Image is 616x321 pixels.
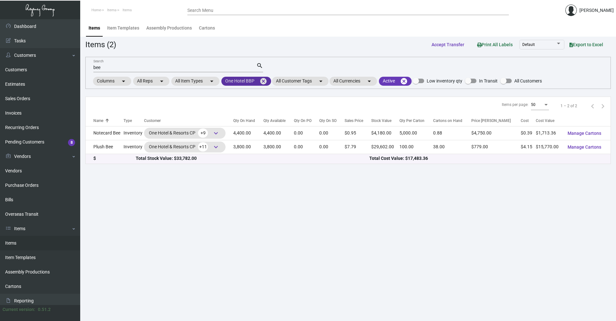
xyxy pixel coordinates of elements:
[263,118,286,124] div: Qty Available
[124,118,132,124] div: Type
[294,126,320,140] td: 0.00
[149,128,221,138] div: One Hotel & Resorts CP
[471,126,521,140] td: $4,750.00
[86,126,124,140] td: Notecard Bee
[371,126,399,140] td: $4,180.00
[568,144,601,150] span: Manage Cartons
[124,140,144,154] td: Inventory
[521,140,536,154] td: $4.15
[233,126,263,140] td: 4,400.00
[294,118,320,124] div: Qty On PO
[233,118,255,124] div: Qty On Hand
[365,77,373,85] mat-icon: arrow_drop_down
[379,77,412,86] mat-chip: Active
[568,131,601,136] span: Manage Cartons
[399,118,433,124] div: Qty Per Carton
[319,126,345,140] td: 0.00
[579,7,614,14] div: [PERSON_NAME]
[260,77,267,85] mat-icon: cancel
[345,140,371,154] td: $7.79
[433,140,471,154] td: 38.00
[198,128,208,138] span: +9
[560,103,577,109] div: 1 – 2 of 2
[3,306,35,313] div: Current version:
[212,129,220,137] span: keyboard_arrow_down
[294,140,320,154] td: 0.00
[399,140,433,154] td: 100.00
[371,118,399,124] div: Stock Value
[93,155,136,162] div: $
[120,77,127,85] mat-icon: arrow_drop_down
[233,118,263,124] div: Qty On Hand
[91,8,101,12] span: Home
[149,142,221,152] div: One Hotel & Resorts CP
[294,118,312,124] div: Qty On PO
[536,118,554,124] div: Cost Value
[263,140,294,154] td: 3,800.00
[399,118,424,124] div: Qty Per Carton
[522,42,535,47] span: Default
[562,141,606,153] button: Manage Cartons
[319,118,337,124] div: Qty On SO
[471,118,511,124] div: Price [PERSON_NAME]
[319,140,345,154] td: 0.00
[371,118,391,124] div: Stock Value
[433,126,471,140] td: 0.88
[531,103,549,107] mat-select: Items per page:
[233,140,263,154] td: 3,800.00
[471,140,521,154] td: $779.00
[158,77,166,85] mat-icon: arrow_drop_down
[479,77,498,85] span: In Transit
[565,4,577,16] img: admin@bootstrapmaster.com
[212,143,220,151] span: keyboard_arrow_down
[536,118,562,124] div: Cost Value
[345,118,371,124] div: Sales Price
[136,155,369,162] div: Total Stock Value: $33,782.00
[471,118,521,124] div: Price [PERSON_NAME]
[144,115,233,126] th: Customer
[198,142,208,152] span: +11
[329,77,377,86] mat-chip: All Currencies
[472,39,518,50] button: Print All Labels
[521,126,536,140] td: $0.39
[433,118,462,124] div: Cartons on Hand
[598,101,608,111] button: Next page
[477,42,513,47] span: Print All Labels
[319,118,345,124] div: Qty On SO
[427,77,462,85] span: Low inventory qty
[521,118,536,124] div: Cost
[502,102,528,108] div: Items per page:
[107,25,139,31] div: Item Templates
[426,39,469,50] button: Accept Transfer
[86,140,124,154] td: Plush Bee
[536,140,562,154] td: $15,770.00
[256,62,263,70] mat-icon: search
[587,101,598,111] button: Previous page
[123,8,132,12] span: Items
[531,102,535,107] span: 50
[208,77,216,85] mat-icon: arrow_drop_down
[221,77,271,86] mat-chip: One Hotel BBP
[521,118,529,124] div: Cost
[399,126,433,140] td: 5,000.00
[199,25,215,31] div: Cartons
[133,77,169,86] mat-chip: All Reps
[562,127,606,139] button: Manage Cartons
[93,77,131,86] mat-chip: Columns
[124,118,144,124] div: Type
[263,118,294,124] div: Qty Available
[107,8,116,12] span: Items
[400,77,408,85] mat-icon: cancel
[433,118,471,124] div: Cartons on Hand
[38,306,51,313] div: 0.51.2
[171,77,219,86] mat-chip: All Item Types
[432,42,464,47] span: Accept Transfer
[317,77,325,85] mat-icon: arrow_drop_down
[93,118,103,124] div: Name
[569,42,603,47] span: Export to Excel
[93,118,124,124] div: Name
[272,77,329,86] mat-chip: All Customer Tags
[124,126,144,140] td: Inventory
[514,77,542,85] span: All Customers
[369,155,603,162] div: Total Cost Value: $17,483.36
